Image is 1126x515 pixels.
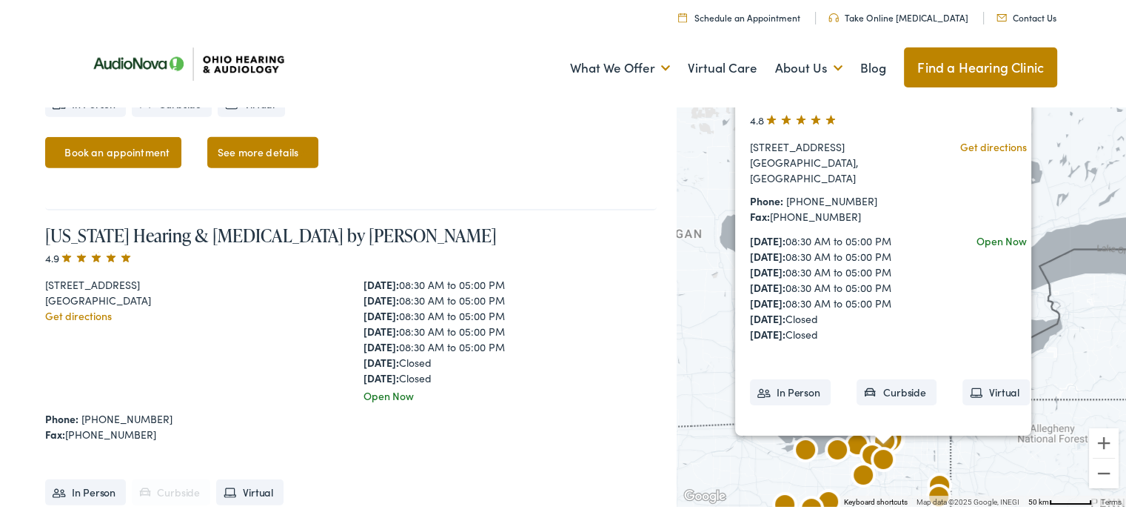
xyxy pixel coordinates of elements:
a: [PHONE_NUMBER] [81,409,172,424]
strong: [DATE]: [750,309,785,324]
a: What We Offer [570,39,670,93]
div: Ohio Hearing &#038; Audiology by AudioNova [864,415,911,462]
div: AudioNova [840,451,887,499]
a: [US_STATE] Hearing & [MEDICAL_DATA] by [PERSON_NAME] [45,221,496,245]
a: Book an appointment [45,135,181,166]
div: [PHONE_NUMBER] [45,425,657,440]
a: Blog [860,39,886,93]
div: Open Now [363,386,657,402]
strong: [DATE]: [363,337,399,352]
a: See more details [207,135,318,166]
img: Google [680,485,729,504]
a: About Us [775,39,842,93]
a: Find a Hearing Clinic [904,45,1057,85]
strong: Phone: [750,191,783,206]
div: AudioNova [859,436,907,483]
strong: [DATE]: [750,293,785,308]
div: [STREET_ADDRESS] [750,137,918,153]
li: In Person [750,377,831,403]
span: 4.8 [750,110,838,125]
a: Get directions [45,306,112,321]
div: AudioNova [861,417,908,465]
strong: [DATE]: [750,247,785,262]
button: Zoom in [1089,426,1119,456]
div: AudioNova [916,462,963,509]
span: Map data ©2025 Google, INEGI [916,496,1019,504]
strong: [DATE]: [363,368,399,383]
img: Mail icon representing email contact with Ohio Hearing in Cincinnati, OH [996,12,1007,19]
strong: [DATE]: [363,290,399,305]
li: Curbside [132,477,210,503]
a: Open this area in Google Maps (opens a new window) [680,485,729,504]
strong: [DATE]: [750,278,785,293]
li: Curbside [856,377,936,403]
a: Take Online [MEDICAL_DATA] [828,9,968,21]
a: Virtual Care [688,39,757,93]
strong: [DATE]: [363,322,399,336]
strong: [DATE]: [363,275,399,290]
li: In Person [45,477,126,503]
button: Keyboard shortcuts [844,495,908,505]
div: 08:30 AM to 05:00 PM 08:30 AM to 05:00 PM 08:30 AM to 05:00 PM 08:30 AM to 05:00 PM 08:30 AM to 0... [363,275,657,384]
a: Terms (opens in new tab) [1101,496,1122,504]
strong: [DATE]: [363,306,399,321]
strong: [DATE]: [750,262,785,277]
strong: [DATE]: [363,353,399,368]
strong: Fax: [45,425,65,439]
li: Virtual [216,477,284,503]
a: Get directions [960,137,1027,152]
a: [PHONE_NUMBER] [786,191,877,206]
span: 50 km [1028,496,1049,504]
div: [GEOGRAPHIC_DATA], [GEOGRAPHIC_DATA] [750,153,918,184]
div: Open Now [976,231,1027,247]
strong: Fax: [750,207,770,222]
div: [STREET_ADDRESS] [45,275,338,290]
img: Calendar Icon to schedule a hearing appointment in Cincinnati, OH [678,10,687,20]
button: Map Scale: 50 km per 54 pixels [1024,494,1096,504]
div: AudioNova [782,426,829,474]
div: 08:30 AM to 05:00 PM 08:30 AM to 05:00 PM 08:30 AM to 05:00 PM 08:30 AM to 05:00 PM 08:30 AM to 0... [750,231,918,340]
a: Contact Us [996,9,1056,21]
strong: [DATE]: [750,325,785,339]
div: [GEOGRAPHIC_DATA] [45,290,338,306]
button: Zoom out [1089,456,1119,486]
a: Schedule an Appointment [678,9,800,21]
span: 4.9 [45,248,133,263]
strong: [DATE]: [750,231,785,246]
li: Virtual [962,377,1029,403]
img: Headphones icone to schedule online hearing test in Cincinnati, OH [828,11,839,20]
strong: Phone: [45,409,78,424]
div: Ohio Hearing &#038; Audiology &#8211; Amherst [814,426,861,474]
div: [PHONE_NUMBER] [750,207,918,222]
